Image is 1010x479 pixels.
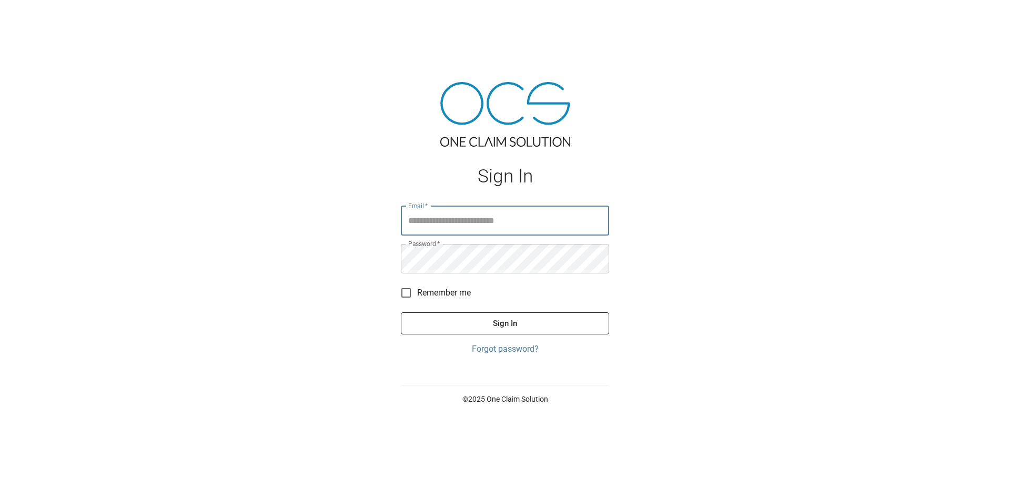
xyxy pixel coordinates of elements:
label: Email [408,201,428,210]
img: ocs-logo-white-transparent.png [13,6,55,27]
label: Password [408,239,440,248]
a: Forgot password? [401,343,609,355]
span: Remember me [417,287,471,299]
button: Sign In [401,312,609,334]
img: ocs-logo-tra.png [440,82,570,147]
p: © 2025 One Claim Solution [401,394,609,404]
h1: Sign In [401,166,609,187]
